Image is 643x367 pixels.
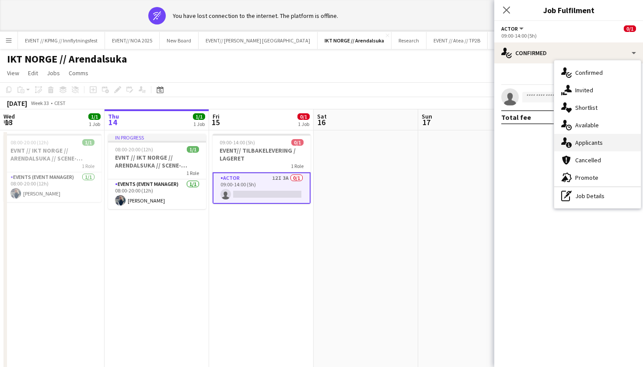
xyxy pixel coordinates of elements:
button: New Board [160,32,199,49]
div: [DATE] [7,99,27,108]
div: 09:00-14:00 (5h) [501,32,636,39]
div: Total fee [501,113,531,122]
button: Research [391,32,426,49]
app-card-role: Events (Event Manager)1/108:00-20:00 (12h)[PERSON_NAME] [3,172,101,202]
div: In progress [108,134,206,141]
span: View [7,69,19,77]
button: Actor [501,25,525,32]
div: Promote [554,169,641,186]
button: EVENT // Atea Community 2025 [488,32,572,49]
span: 1 Role [291,163,304,169]
span: 1 Role [186,170,199,176]
button: EVENT // KPMG // Innflytningsfest [18,32,105,49]
span: Wed [3,112,15,120]
div: Job Details [554,187,641,205]
span: 0/1 [624,25,636,32]
span: 08:00-20:00 (12h) [115,146,153,153]
div: Applicants [554,134,641,151]
span: Week 33 [29,100,51,106]
app-job-card: 08:00-20:00 (12h)1/1EVNT // IKT NORGE // ARENDALSUKA // SCENE-MESTER1 RoleEvents (Event Manager)1... [3,134,101,202]
h3: EVENT// TILBAKELEVERING / LAGERET [213,147,311,162]
span: 1 Role [82,163,94,169]
app-card-role: Actor12I3A0/109:00-14:00 (5h) [213,172,311,204]
button: IKT NORGE // Arendalsuka [318,32,391,49]
span: 14 [107,117,119,127]
span: Jobs [47,69,60,77]
app-card-role: Events (Event Manager)1/108:00-20:00 (12h)[PERSON_NAME] [108,179,206,209]
span: 0/1 [297,113,310,120]
div: Invited [554,81,641,99]
span: 1/1 [88,113,101,120]
div: Cancelled [554,151,641,169]
div: 1 Job [298,121,309,127]
span: 15 [211,117,220,127]
span: Fri [213,112,220,120]
button: EVENT // Atea // TP2B [426,32,488,49]
app-job-card: In progress08:00-20:00 (12h)1/1EVNT // IKT NORGE // ARENDALSUKA // SCENE-MESTER1 RoleEvents (Even... [108,134,206,209]
button: EVENT// NOA 2025 [105,32,160,49]
button: EVENT// [PERSON_NAME] [GEOGRAPHIC_DATA] [199,32,318,49]
a: View [3,67,23,79]
span: 0/1 [291,139,304,146]
span: 1/1 [193,113,205,120]
span: Thu [108,112,119,120]
span: 1/1 [82,139,94,146]
span: 17 [420,117,432,127]
a: Edit [24,67,42,79]
div: You have lost connection to the internet. The platform is offline. [173,12,338,20]
span: 16 [316,117,327,127]
span: Comms [69,69,88,77]
h1: IKT NORGE // Arendalsuka [7,52,127,66]
span: Sun [422,112,432,120]
span: 13 [2,117,15,127]
div: 1 Job [89,121,100,127]
div: CEST [54,100,66,106]
div: 1 Job [193,121,205,127]
h3: EVNT // IKT NORGE // ARENDALSUKA // SCENE-MESTER [3,147,101,162]
span: 1/1 [187,146,199,153]
h3: Job Fulfilment [494,4,643,16]
a: Jobs [43,67,63,79]
div: Confirmed [554,64,641,81]
div: Shortlist [554,99,641,116]
span: 08:00-20:00 (12h) [10,139,49,146]
div: Available [554,116,641,134]
span: Sat [317,112,327,120]
span: Actor [501,25,518,32]
h3: EVNT // IKT NORGE // ARENDALSUKA // SCENE-MESTER [108,154,206,169]
span: Edit [28,69,38,77]
a: Comms [65,67,92,79]
app-job-card: 09:00-14:00 (5h)0/1EVENT// TILBAKELEVERING / LAGERET1 RoleActor12I3A0/109:00-14:00 (5h) [213,134,311,204]
div: Confirmed [494,42,643,63]
span: 09:00-14:00 (5h) [220,139,255,146]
